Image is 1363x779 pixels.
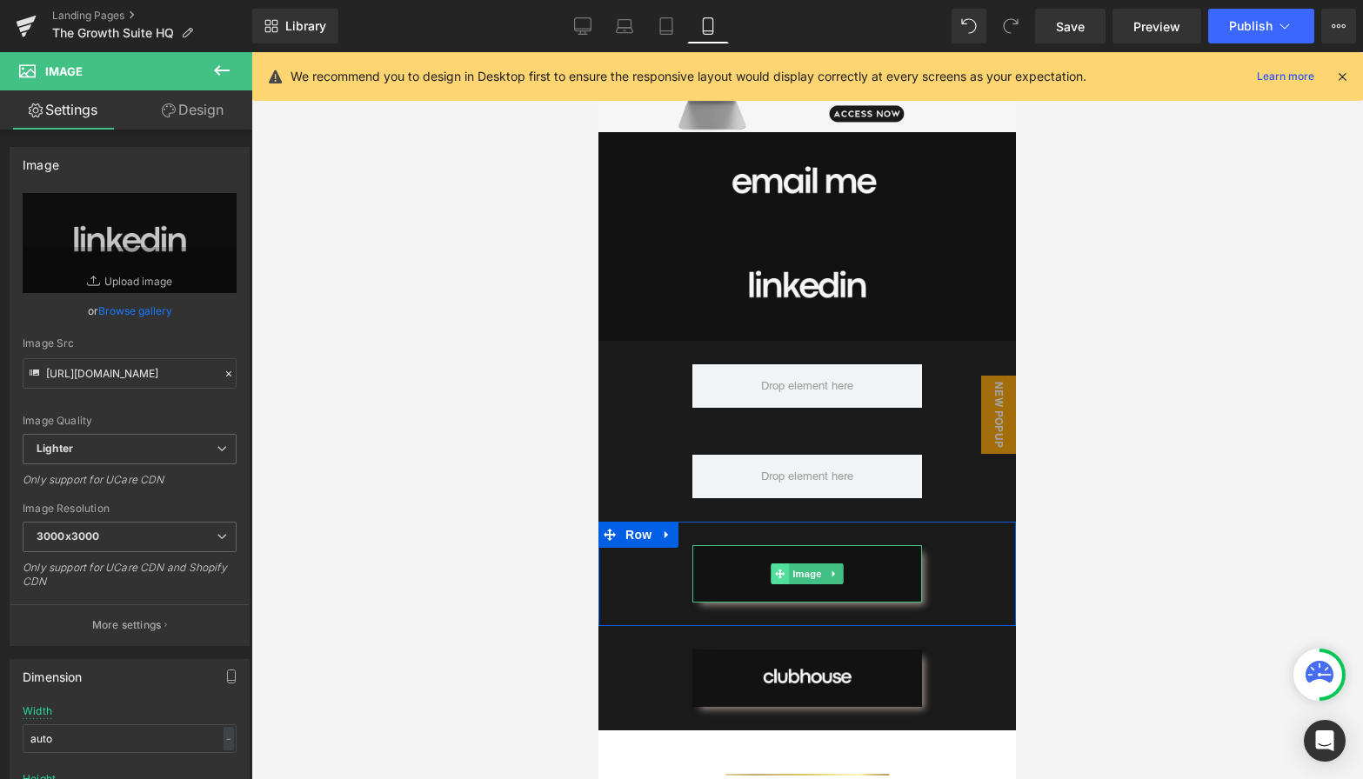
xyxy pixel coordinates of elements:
[291,67,1086,86] p: We recommend you to design in Desktop first to ensure the responsive layout would display correct...
[52,9,252,23] a: Landing Pages
[993,9,1028,43] button: Redo
[52,26,174,40] span: The Growth Suite HQ
[224,727,234,750] div: -
[23,358,237,389] input: Link
[1304,720,1346,762] div: Open Intercom Messenger
[23,724,237,753] input: auto
[92,617,162,633] p: More settings
[190,511,227,532] span: Image
[57,469,80,496] a: Expand / Collapse
[562,9,604,43] a: Desktop
[645,9,687,43] a: Tablet
[285,18,326,34] span: Library
[687,9,729,43] a: Mobile
[1321,9,1356,43] button: More
[37,442,73,455] b: Lighter
[1250,66,1321,87] a: Learn more
[252,9,338,43] a: New Library
[23,660,83,684] div: Dimension
[23,337,237,350] div: Image Src
[130,90,256,130] a: Design
[23,469,57,496] span: Row
[37,529,99,543] b: 3000x3000
[1208,9,1314,43] button: Publish
[23,473,237,498] div: Only support for UCare CDN
[383,323,418,402] span: New Popup
[1229,19,1273,33] span: Publish
[1112,9,1201,43] a: Preview
[23,148,59,172] div: Image
[1133,17,1180,36] span: Preview
[604,9,645,43] a: Laptop
[10,604,249,645] button: More settings
[952,9,986,43] button: Undo
[23,302,237,320] div: or
[23,561,237,600] div: Only support for UCare CDN and Shopify CDN
[23,503,237,515] div: Image Resolution
[23,705,52,717] div: Width
[1056,17,1085,36] span: Save
[98,296,172,326] a: Browse gallery
[45,64,83,78] span: Image
[227,511,245,532] a: Expand / Collapse
[23,415,237,427] div: Image Quality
